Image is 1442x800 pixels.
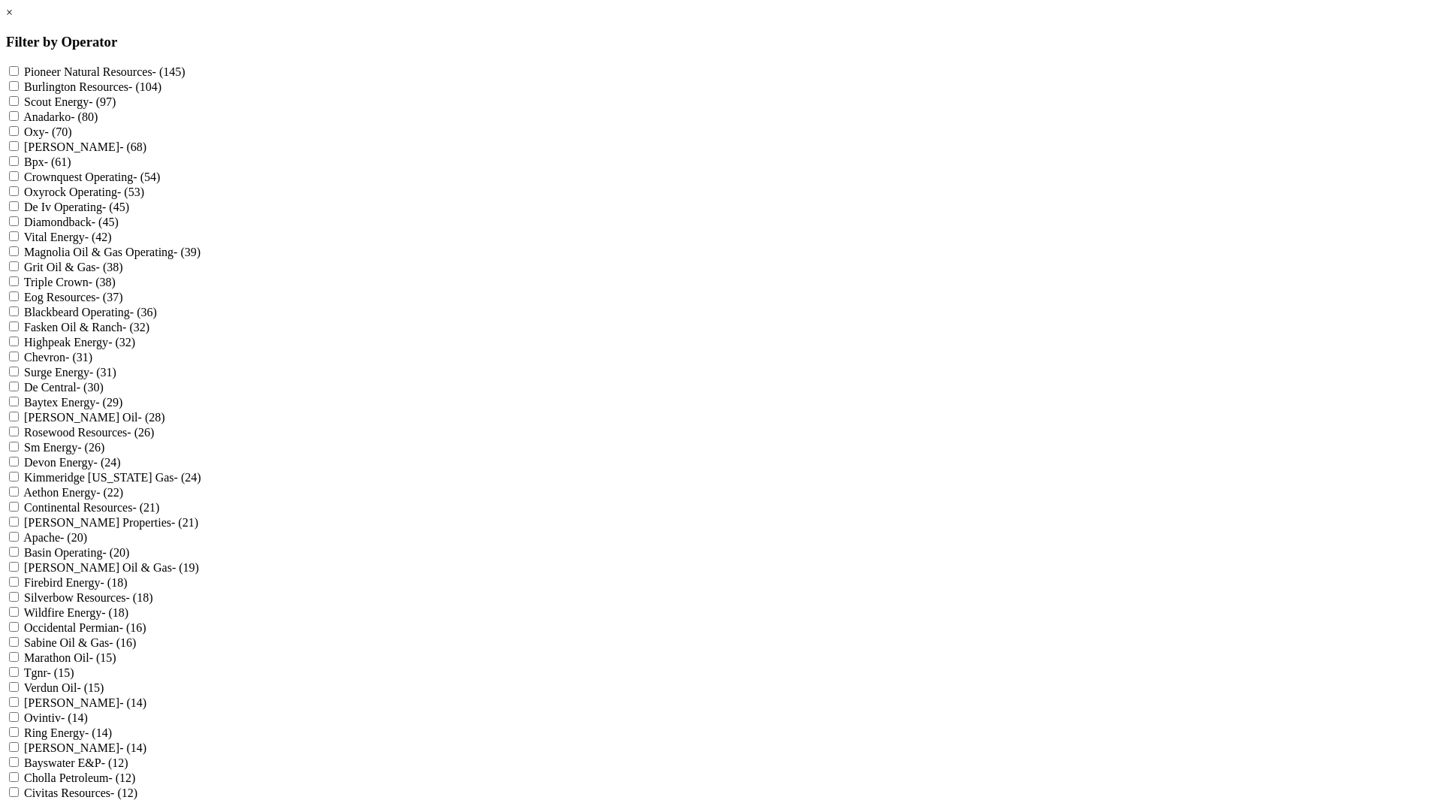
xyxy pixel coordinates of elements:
span: - (15) [77,681,104,694]
span: - (42) [85,231,112,243]
label: Highpeak Energy [24,336,135,349]
label: Firebird Energy [24,576,127,589]
label: Continental Resources [24,501,159,514]
span: - (14) [119,741,146,754]
span: - (45) [102,201,129,213]
label: Vital Energy [24,231,112,243]
label: Cholla Petroleum [24,771,135,784]
span: - (54) [133,171,160,183]
label: Baytex Energy [24,396,122,409]
span: - (61) [44,155,71,168]
label: Devon Energy [24,456,121,469]
span: - (16) [109,636,136,649]
label: Aethon Energy [23,486,123,499]
label: Diamondback [24,216,119,228]
label: Ovintiv [24,711,88,724]
label: Sm Energy [24,441,104,454]
span: - (21) [132,501,159,514]
label: Basin Operating [24,546,129,559]
label: [PERSON_NAME] [24,696,146,709]
span: - (70) [45,125,72,138]
span: - (14) [61,711,88,724]
label: Silverbow Resources [24,591,153,604]
label: Crownquest Operating [24,171,160,183]
label: Surge Energy [24,366,116,379]
span: - (16) [119,621,146,634]
span: - (14) [85,726,112,739]
h3: Filter by Operator [6,34,1436,50]
label: De Central [24,381,104,394]
label: Kimmeridge [US_STATE] Gas [24,471,201,484]
span: - (12) [110,786,137,799]
span: - (20) [102,546,129,559]
span: - (18) [126,591,153,604]
label: Ring Energy [24,726,112,739]
span: - (21) [171,516,198,529]
span: - (28) [138,411,165,424]
span: - (19) [172,561,199,574]
span: - (145) [152,65,186,78]
label: Sabine Oil & Gas [24,636,136,649]
label: Blackbeard Operating [24,306,157,318]
label: Burlington Resources [24,80,161,93]
label: [PERSON_NAME] Oil & Gas [24,561,199,574]
span: - (24) [94,456,121,469]
label: [PERSON_NAME] [24,741,146,754]
label: Tgnr [24,666,74,679]
span: - (97) [89,95,116,108]
label: Verdun Oil [24,681,104,694]
label: Pioneer Natural Resources [24,65,186,78]
span: - (30) [77,381,104,394]
label: Fasken Oil & Ranch [24,321,149,334]
span: - (12) [101,756,128,769]
label: [PERSON_NAME] Properties [24,516,198,529]
span: - (38) [96,261,123,273]
label: Wildfire Energy [24,606,128,619]
label: [PERSON_NAME] [24,140,146,153]
span: - (32) [108,336,135,349]
label: Marathon Oil [24,651,116,664]
span: - (37) [96,291,123,303]
span: - (22) [96,486,123,499]
label: Bpx [24,155,71,168]
span: - (53) [117,186,144,198]
span: - (29) [95,396,122,409]
span: - (31) [89,366,116,379]
label: Grit Oil & Gas [24,261,123,273]
label: Chevron [24,351,92,364]
span: - (68) [119,140,146,153]
span: - (18) [100,576,127,589]
span: - (15) [89,651,116,664]
label: Scout Energy [24,95,116,108]
span: - (45) [92,216,119,228]
label: Oxy [24,125,72,138]
span: - (104) [128,80,161,93]
span: - (32) [122,321,149,334]
label: Civitas Resources [24,786,137,799]
label: Magnolia Oil & Gas Operating [24,246,201,258]
label: Apache [23,531,87,544]
label: Bayswater E&P [24,756,128,769]
span: - (15) [47,666,74,679]
span: - (36) [130,306,157,318]
span: - (26) [127,426,154,439]
a: × [6,6,13,19]
span: - (12) [108,771,135,784]
span: - (38) [89,276,116,288]
label: De Iv Operating [24,201,129,213]
label: Eog Resources [24,291,123,303]
label: [PERSON_NAME] Oil [24,411,165,424]
label: Anadarko [23,110,98,123]
span: - (31) [65,351,92,364]
label: Oxyrock Operating [24,186,144,198]
span: - (39) [173,246,201,258]
span: - (80) [71,110,98,123]
span: - (26) [77,441,104,454]
span: - (14) [119,696,146,709]
span: - (20) [60,531,87,544]
label: Rosewood Resources [24,426,154,439]
label: Occidental Permian [24,621,146,634]
label: Triple Crown [24,276,116,288]
span: - (18) [101,606,128,619]
span: - (24) [174,471,201,484]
